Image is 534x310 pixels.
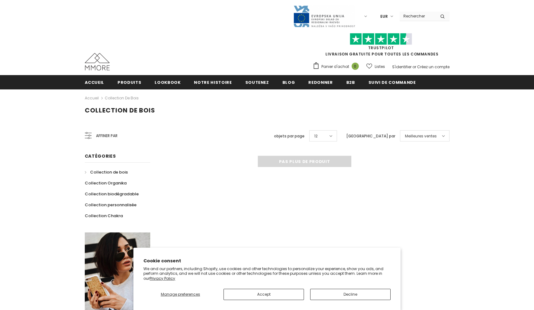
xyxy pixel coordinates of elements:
[308,79,333,85] span: Redonner
[346,75,355,89] a: B2B
[85,53,110,70] img: Cas MMORE
[380,13,388,20] span: EUR
[105,95,139,101] a: Collection de bois
[85,178,127,188] a: Collection Organika
[143,289,217,300] button: Manage preferences
[224,289,304,300] button: Accept
[313,62,362,71] a: Panier d'achat 0
[245,75,269,89] a: soutenez
[85,213,123,219] span: Collection Chakra
[346,133,395,139] label: [GEOGRAPHIC_DATA] par
[321,64,349,70] span: Panier d'achat
[417,64,450,69] a: Créez un compte
[143,266,391,281] p: We and our partners, including Shopify, use cookies and other technologies to personalize your ex...
[245,79,269,85] span: soutenez
[85,180,127,186] span: Collection Organika
[85,210,123,221] a: Collection Chakra
[405,133,437,139] span: Meilleures ventes
[375,64,385,70] span: Listes
[282,79,295,85] span: Blog
[392,64,411,69] a: S'identifier
[310,289,391,300] button: Decline
[368,45,394,50] a: TrustPilot
[85,202,137,208] span: Collection personnalisée
[85,188,139,199] a: Collection biodégradable
[282,75,295,89] a: Blog
[85,199,137,210] a: Collection personnalisée
[150,276,175,281] a: Privacy Policy
[400,12,435,21] input: Search Site
[85,153,116,159] span: Catégories
[85,167,128,178] a: Collection de bois
[313,36,450,57] span: LIVRAISON GRATUITE POUR TOUTES LES COMMANDES
[412,64,416,69] span: or
[85,79,104,85] span: Accueil
[368,79,416,85] span: Suivi de commande
[118,75,141,89] a: Produits
[96,132,118,139] span: Affiner par
[85,94,99,102] a: Accueil
[366,61,385,72] a: Listes
[155,75,180,89] a: Lookbook
[350,33,412,45] img: Faites confiance aux étoiles pilotes
[161,292,200,297] span: Manage preferences
[274,133,305,139] label: objets par page
[85,191,139,197] span: Collection biodégradable
[346,79,355,85] span: B2B
[314,133,318,139] span: 12
[90,169,128,175] span: Collection de bois
[194,75,232,89] a: Notre histoire
[118,79,141,85] span: Produits
[293,5,355,28] img: Javni Razpis
[85,75,104,89] a: Accueil
[352,63,359,70] span: 0
[155,79,180,85] span: Lookbook
[194,79,232,85] span: Notre histoire
[293,13,355,19] a: Javni Razpis
[308,75,333,89] a: Redonner
[143,258,391,264] h2: Cookie consent
[368,75,416,89] a: Suivi de commande
[85,106,155,115] span: Collection de bois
